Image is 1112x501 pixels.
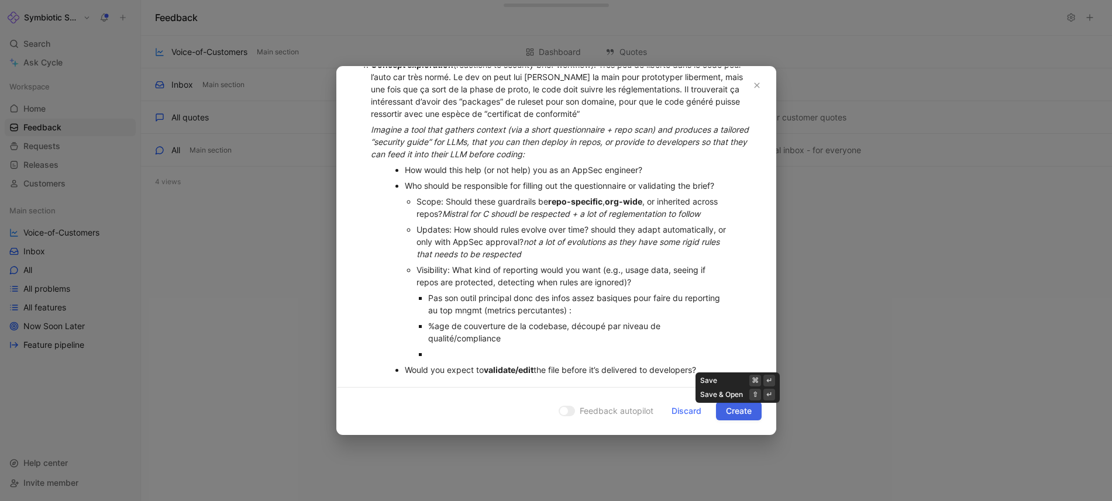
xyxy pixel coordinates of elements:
div: %age de couverture de la codebase, découpé par niveau de qualité/compliance [428,320,731,344]
div: How would this help (or not help) you as an AppSec engineer? [405,164,731,176]
em: Mistral for C shoudl be respected + a lot of reglementation to follow [442,209,700,219]
span: Feedback autopilot [580,404,653,418]
div: Who should be responsible for filling out the questionnaire or validating the brief? [405,179,731,192]
div: Pas son outil principal donc des infos assez basiques pour faire du reporting au top mngmt (metri... [428,292,731,316]
div: Updates: How should rules evolve over time? should they adapt automatically, or only with AppSec ... [416,223,731,260]
button: Discard [662,402,711,420]
strong: validate/edit [484,365,533,375]
div: Visibility: What kind of reporting would you want (e.g., usage data, seeing if repos are protecte... [416,264,731,288]
button: Feedback autopilot [555,403,657,419]
div: Would you expect to the file before it’s delivered to developers? [405,364,731,376]
span: Create [726,404,752,418]
span: Discard [672,404,701,418]
button: Create [716,402,762,420]
em: Imagine a tool that gathers context (via a short questionnaire + repo scan) and produces a tailor... [371,125,751,159]
em: not a lot of evolutions as they have some rigid rules that needs to be respected [416,237,722,259]
div: Scope: Should these guardrails be , , or inherited across repos? [416,195,731,220]
strong: repo-specific [548,196,603,206]
strong: org-wide [605,196,642,206]
div: (reactions to security brief workflow). Très peu de liberté dans le code pour l’auto car très nor... [371,58,753,120]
